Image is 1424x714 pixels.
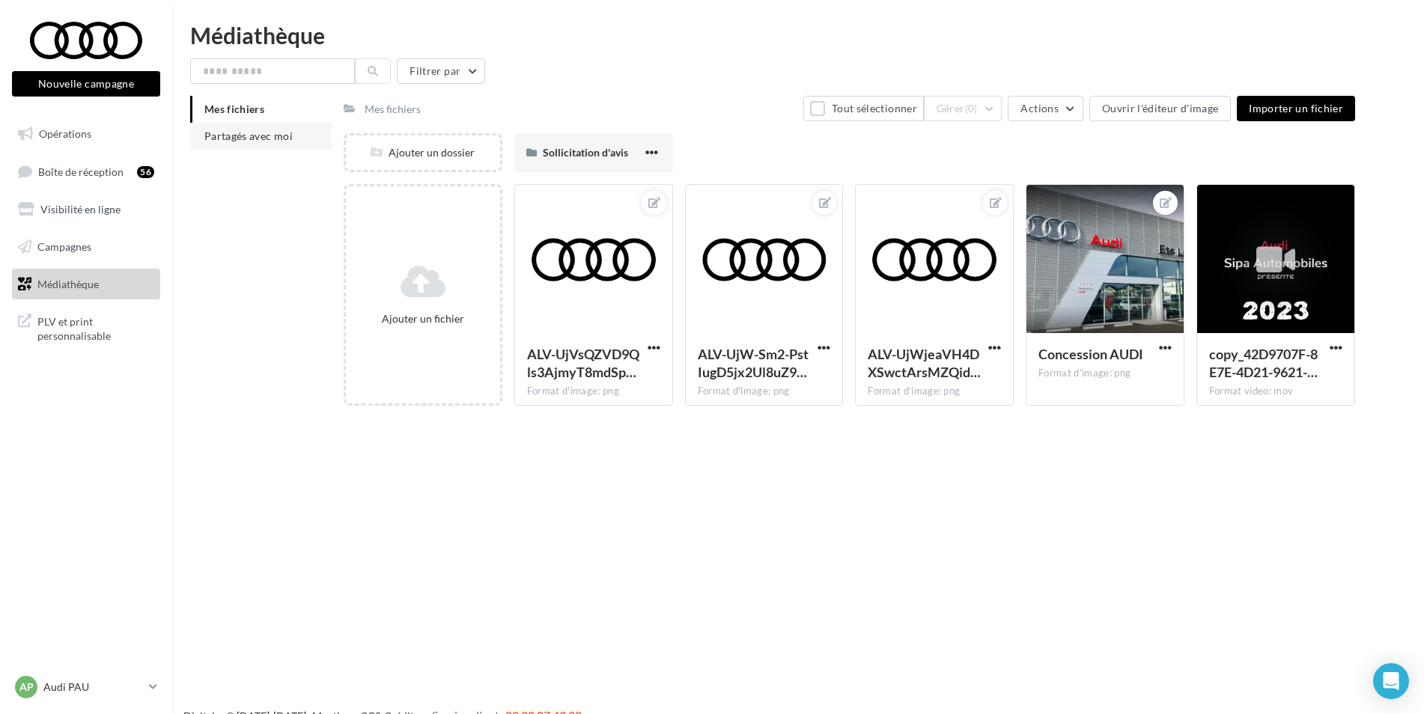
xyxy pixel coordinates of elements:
[1249,102,1343,115] span: Importer un fichier
[12,71,160,97] button: Nouvelle campagne
[9,118,163,150] a: Opérations
[397,58,485,84] button: Filtrer par
[9,305,163,350] a: PLV et print personnalisable
[527,385,660,398] div: Format d'image: png
[1089,96,1231,121] button: Ouvrir l'éditeur d'image
[204,129,293,142] span: Partagés avec moi
[9,269,163,300] a: Médiathèque
[352,311,494,326] div: Ajouter un fichier
[965,103,978,115] span: (0)
[37,311,154,344] span: PLV et print personnalisable
[37,277,99,290] span: Médiathèque
[9,194,163,225] a: Visibilité en ligne
[38,165,124,177] span: Boîte de réception
[803,96,923,121] button: Tout sélectionner
[1237,96,1355,121] button: Importer un fichier
[1209,346,1318,380] span: copy_42D9707F-8E7E-4D21-9621-741C006F9BC4
[1209,385,1342,398] div: Format video: mov
[1020,102,1058,115] span: Actions
[698,346,809,380] span: ALV-UjW-Sm2-PstIugD5jx2Ul8uZ9GButL-DcbE53o3ee95dPJm66fQq
[43,680,143,695] p: Audi PAU
[1373,663,1409,699] div: Open Intercom Messenger
[346,145,500,160] div: Ajouter un dossier
[12,673,160,701] a: AP Audi PAU
[37,240,91,253] span: Campagnes
[1038,346,1143,362] span: Concession AUDI
[365,102,421,117] div: Mes fichiers
[19,680,34,695] span: AP
[698,385,831,398] div: Format d'image: png
[1008,96,1083,121] button: Actions
[9,156,163,188] a: Boîte de réception56
[204,103,264,115] span: Mes fichiers
[527,346,639,380] span: ALV-UjVsQZVD9Qls3AjmyT8mdSp5fH_kucYT3AzaR5G-vBrZwGQAc7H-
[9,231,163,263] a: Campagnes
[924,96,1002,121] button: Gérer(0)
[40,203,121,216] span: Visibilité en ligne
[39,127,91,140] span: Opérations
[543,146,628,159] span: Sollicitation d'avis
[868,346,981,380] span: ALV-UjWjeaVH4DXSwctArsMZQidaC97KFZVqZFWN_cUSn3SmU8n8NVFH
[868,385,1001,398] div: Format d'image: png
[1038,367,1172,380] div: Format d'image: png
[137,166,154,178] div: 56
[190,24,1406,46] div: Médiathèque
